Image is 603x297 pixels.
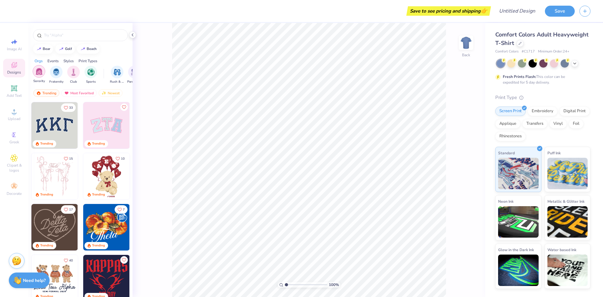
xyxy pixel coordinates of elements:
[33,65,45,84] div: filter for Sorority
[36,47,41,51] img: trend_line.gif
[53,69,60,76] img: Fraternity Image
[33,66,45,84] button: filter button
[61,154,76,163] button: Like
[69,157,73,160] span: 15
[92,141,105,146] div: Trending
[86,80,96,84] span: Sports
[110,80,124,84] span: Rush & Bid
[3,163,25,173] span: Clipart & logos
[69,259,73,262] span: 40
[120,103,128,111] button: Like
[547,150,561,156] span: Puff Ink
[481,7,487,14] span: 👉
[538,49,569,54] span: Minimum Order: 24 +
[78,153,124,200] img: d12a98c7-f0f7-4345-bf3a-b9f1b718b86e
[503,74,580,85] div: This color can be expedited for 5 day delivery.
[49,80,63,84] span: Fraternity
[110,66,124,84] button: filter button
[522,119,547,129] div: Transfers
[31,204,78,250] img: 12710c6a-dcc0-49ce-8688-7fe8d5f96fe2
[47,58,59,64] div: Events
[329,282,339,288] span: 100 %
[40,243,53,248] div: Trending
[114,69,121,76] img: Rush & Bid Image
[8,116,20,121] span: Upload
[40,141,53,146] div: Trending
[33,89,59,97] div: Trending
[61,103,76,112] button: Like
[31,153,78,200] img: 83dda5b0-2158-48ca-832c-f6b4ef4c4536
[67,66,80,84] button: filter button
[92,192,105,197] div: Trending
[65,47,72,51] div: golf
[59,47,64,51] img: trend_line.gif
[115,205,128,214] button: Like
[70,69,77,76] img: Club Image
[43,47,50,51] div: bear
[547,198,584,205] span: Metallic & Glitter Ink
[49,66,63,84] div: filter for Fraternity
[127,80,142,84] span: Parent's Weekend
[61,89,97,97] div: Most Favorited
[31,102,78,149] img: 3b9aba4f-e317-4aa7-a679-c95a879539bd
[84,66,97,84] button: filter button
[36,91,41,95] img: trending.gif
[87,47,97,51] div: beach
[80,47,85,51] img: trend_line.gif
[569,119,584,129] div: Foil
[7,70,21,75] span: Designs
[61,256,76,265] button: Like
[35,58,43,64] div: Orgs
[498,158,539,189] img: Standard
[129,153,176,200] img: e74243e0-e378-47aa-a400-bc6bcb25063a
[495,132,526,141] div: Rhinestones
[545,6,575,17] button: Save
[87,69,95,76] img: Sports Image
[495,49,519,54] span: Comfort Colors
[49,66,63,84] button: filter button
[7,47,22,52] span: Image AI
[503,74,536,79] strong: Fresh Prints Flash:
[63,58,74,64] div: Styles
[131,69,138,76] img: Parent's Weekend Image
[127,66,142,84] div: filter for Parent's Weekend
[43,32,124,38] input: Try "Alpha"
[547,158,588,189] img: Puff Ink
[462,52,470,58] div: Back
[9,140,19,145] span: Greek
[120,256,128,264] button: Like
[127,66,142,84] button: filter button
[547,246,576,253] span: Water based Ink
[498,246,534,253] span: Glow in the Dark Ink
[559,107,590,116] div: Digital Print
[498,198,513,205] span: Neon Ink
[547,255,588,286] img: Water based Ink
[522,49,535,54] span: # C1717
[129,204,176,250] img: f22b6edb-555b-47a9-89ed-0dd391bfae4f
[84,66,97,84] div: filter for Sports
[549,119,567,129] div: Vinyl
[79,58,97,64] div: Print Types
[113,154,128,163] button: Like
[99,89,122,97] div: Newest
[110,66,124,84] div: filter for Rush & Bid
[77,44,100,54] button: beach
[67,66,80,84] div: filter for Club
[35,68,43,75] img: Sorority Image
[64,91,69,95] img: most_fav.gif
[494,5,540,17] input: Untitled Design
[55,44,75,54] button: golf
[61,205,76,214] button: Like
[83,153,130,200] img: 587403a7-0594-4a7f-b2bd-0ca67a3ff8dd
[498,150,515,156] span: Standard
[547,206,588,238] img: Metallic & Glitter Ink
[460,36,472,49] img: Back
[129,102,176,149] img: 5ee11766-d822-42f5-ad4e-763472bf8dcf
[70,80,77,84] span: Club
[78,102,124,149] img: edfb13fc-0e43-44eb-bea2-bf7fc0dd67f9
[83,204,130,250] img: 8659caeb-cee5-4a4c-bd29-52ea2f761d42
[92,243,105,248] div: Trending
[498,255,539,286] img: Glow in the Dark Ink
[23,278,46,283] strong: Need help?
[69,106,73,109] span: 33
